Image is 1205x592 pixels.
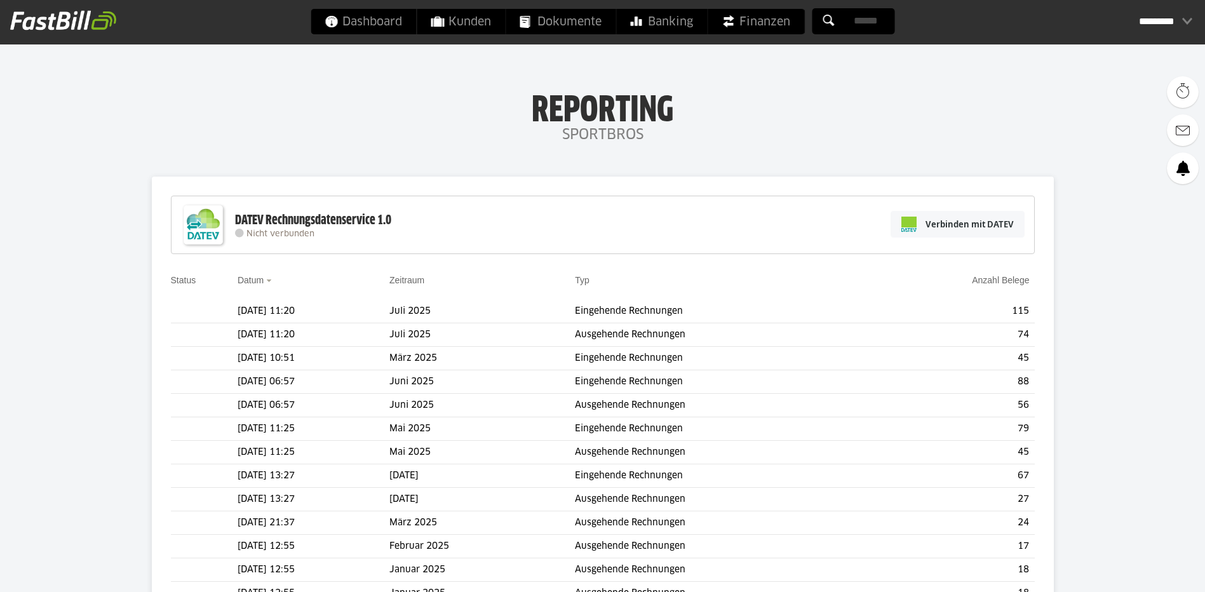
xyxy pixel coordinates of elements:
[868,370,1034,394] td: 88
[868,511,1034,535] td: 24
[616,9,707,34] a: Banking
[238,347,389,370] td: [DATE] 10:51
[868,347,1034,370] td: 45
[901,217,917,232] img: pi-datev-logo-farbig-24.svg
[868,300,1034,323] td: 115
[575,488,868,511] td: Ausgehende Rechnungen
[389,488,575,511] td: [DATE]
[178,199,229,250] img: DATEV-Datenservice Logo
[389,464,575,488] td: [DATE]
[389,417,575,441] td: Mai 2025
[127,90,1078,123] h1: Reporting
[389,347,575,370] td: März 2025
[10,10,116,30] img: fastbill_logo_white.png
[238,488,389,511] td: [DATE] 13:27
[575,370,868,394] td: Eingehende Rechnungen
[235,212,391,229] div: DATEV Rechnungsdatenservice 1.0
[868,535,1034,558] td: 17
[1107,554,1192,586] iframe: Öffnet ein Widget, in dem Sie weitere Informationen finden
[926,218,1014,231] span: Verbinden mit DATEV
[575,347,868,370] td: Eingehende Rechnungen
[575,300,868,323] td: Eingehende Rechnungen
[431,9,491,34] span: Kunden
[238,535,389,558] td: [DATE] 12:55
[238,464,389,488] td: [DATE] 13:27
[266,279,274,282] img: sort_desc.gif
[238,441,389,464] td: [DATE] 11:25
[389,394,575,417] td: Juni 2025
[325,9,402,34] span: Dashboard
[868,394,1034,417] td: 56
[389,511,575,535] td: März 2025
[238,417,389,441] td: [DATE] 11:25
[575,394,868,417] td: Ausgehende Rechnungen
[389,370,575,394] td: Juni 2025
[417,9,505,34] a: Kunden
[238,511,389,535] td: [DATE] 21:37
[972,275,1029,285] a: Anzahl Belege
[575,275,589,285] a: Typ
[575,323,868,347] td: Ausgehende Rechnungen
[389,300,575,323] td: Juli 2025
[520,9,602,34] span: Dokumente
[708,9,804,34] a: Finanzen
[630,9,693,34] span: Banking
[868,558,1034,582] td: 18
[389,535,575,558] td: Februar 2025
[575,464,868,488] td: Eingehende Rechnungen
[575,558,868,582] td: Ausgehende Rechnungen
[575,441,868,464] td: Ausgehende Rechnungen
[389,275,424,285] a: Zeitraum
[238,370,389,394] td: [DATE] 06:57
[868,323,1034,347] td: 74
[171,275,196,285] a: Status
[238,275,264,285] a: Datum
[238,558,389,582] td: [DATE] 12:55
[868,464,1034,488] td: 67
[389,323,575,347] td: Juli 2025
[575,511,868,535] td: Ausgehende Rechnungen
[311,9,416,34] a: Dashboard
[868,441,1034,464] td: 45
[506,9,616,34] a: Dokumente
[389,558,575,582] td: Januar 2025
[868,488,1034,511] td: 27
[238,323,389,347] td: [DATE] 11:20
[868,417,1034,441] td: 79
[891,211,1025,238] a: Verbinden mit DATEV
[238,394,389,417] td: [DATE] 06:57
[238,300,389,323] td: [DATE] 11:20
[722,9,790,34] span: Finanzen
[389,441,575,464] td: Mai 2025
[575,535,868,558] td: Ausgehende Rechnungen
[246,230,314,238] span: Nicht verbunden
[575,417,868,441] td: Eingehende Rechnungen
